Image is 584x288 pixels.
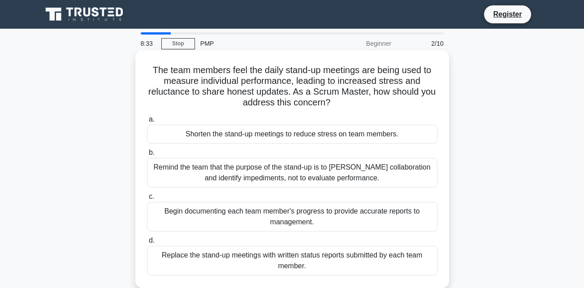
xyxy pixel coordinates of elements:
[147,125,437,144] div: Shorten the stand-up meetings to reduce stress on team members.
[149,115,155,123] span: a.
[149,236,155,244] span: d.
[149,148,155,156] span: b.
[135,35,161,52] div: 8:33
[195,35,318,52] div: PMP
[146,65,438,109] h5: The team members feel the daily stand-up meetings are being used to measure individual performanc...
[147,158,437,188] div: Remind the team that the purpose of the stand-up is to [PERSON_NAME] collaboration and identify i...
[147,202,437,231] div: Begin documenting each team member's progress to provide accurate reports to management.
[147,246,437,275] div: Replace the stand-up meetings with written status reports submitted by each team member.
[149,192,154,200] span: c.
[397,35,449,52] div: 2/10
[161,38,195,49] a: Stop
[318,35,397,52] div: Beginner
[488,9,527,20] a: Register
